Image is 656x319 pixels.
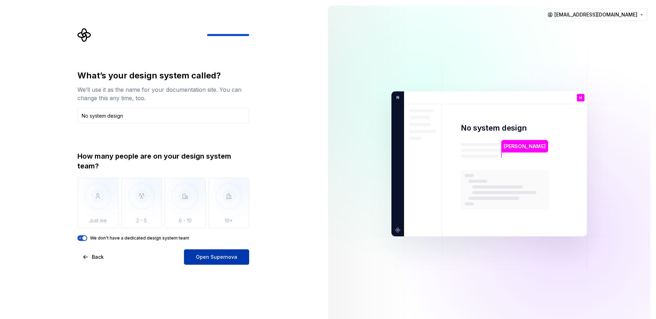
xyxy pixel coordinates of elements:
p: N [394,95,399,101]
button: Back [77,249,110,265]
p: H [579,96,582,100]
span: [EMAIL_ADDRESS][DOMAIN_NAME] [554,11,637,18]
p: [PERSON_NAME] [504,143,546,150]
span: Back [92,254,104,261]
div: We’ll use it as the name for your documentation site. You can change this any time, too. [77,85,249,102]
div: What’s your design system called? [77,70,249,81]
button: Open Supernova [184,249,249,265]
span: Open Supernova [196,254,237,261]
label: We don't have a dedicated design system team [90,235,189,241]
input: Design system name [77,108,249,123]
svg: Supernova Logo [77,28,91,42]
p: No system design [461,123,527,133]
button: [EMAIL_ADDRESS][DOMAIN_NAME] [544,8,648,21]
div: How many people are on your design system team? [77,151,249,171]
